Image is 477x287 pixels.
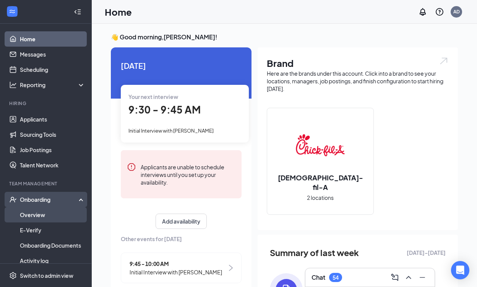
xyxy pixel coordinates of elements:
[270,246,359,259] span: Summary of last week
[389,271,401,284] button: ComposeMessage
[9,180,84,187] div: Team Management
[416,271,428,284] button: Minimize
[20,253,85,268] a: Activity log
[20,31,85,47] a: Home
[402,271,415,284] button: ChevronUp
[296,121,345,170] img: Chick-fil-A
[20,81,86,89] div: Reporting
[20,112,85,127] a: Applicants
[20,142,85,157] a: Job Postings
[121,60,242,71] span: [DATE]
[439,57,449,65] img: open.6027fd2a22e1237b5b06.svg
[20,157,85,173] a: Talent Network
[127,162,136,172] svg: Error
[121,235,242,243] span: Other events for [DATE]
[267,173,373,192] h2: [DEMOGRAPHIC_DATA]-fil-A
[130,268,222,276] span: Initial Interview with [PERSON_NAME]
[333,274,339,281] div: 54
[404,273,413,282] svg: ChevronUp
[390,273,399,282] svg: ComposeMessage
[418,7,427,16] svg: Notifications
[20,207,85,222] a: Overview
[451,261,469,279] div: Open Intercom Messenger
[20,196,79,203] div: Onboarding
[111,33,458,41] h3: 👋 Good morning, [PERSON_NAME] !
[312,273,325,282] h3: Chat
[435,7,444,16] svg: QuestionInfo
[267,57,449,70] h1: Brand
[156,214,207,229] button: Add availability
[9,196,17,203] svg: UserCheck
[307,193,334,202] span: 2 locations
[141,162,235,186] div: Applicants are unable to schedule interviews until you set up your availability.
[9,81,17,89] svg: Analysis
[267,70,449,92] div: Here are the brands under this account. Click into a brand to see your locations, managers, job p...
[128,103,201,116] span: 9:30 - 9:45 AM
[9,100,84,107] div: Hiring
[20,62,85,77] a: Scheduling
[20,238,85,253] a: Onboarding Documents
[8,8,16,15] svg: WorkstreamLogo
[418,273,427,282] svg: Minimize
[20,222,85,238] a: E-Verify
[407,248,446,257] span: [DATE] - [DATE]
[74,8,81,16] svg: Collapse
[105,5,132,18] h1: Home
[130,259,222,268] span: 9:45 - 10:00 AM
[128,93,178,100] span: Your next interview
[9,272,17,279] svg: Settings
[20,272,73,279] div: Switch to admin view
[20,127,85,142] a: Sourcing Tools
[453,8,460,15] div: AD
[20,47,85,62] a: Messages
[128,128,214,134] span: Initial Interview with [PERSON_NAME]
